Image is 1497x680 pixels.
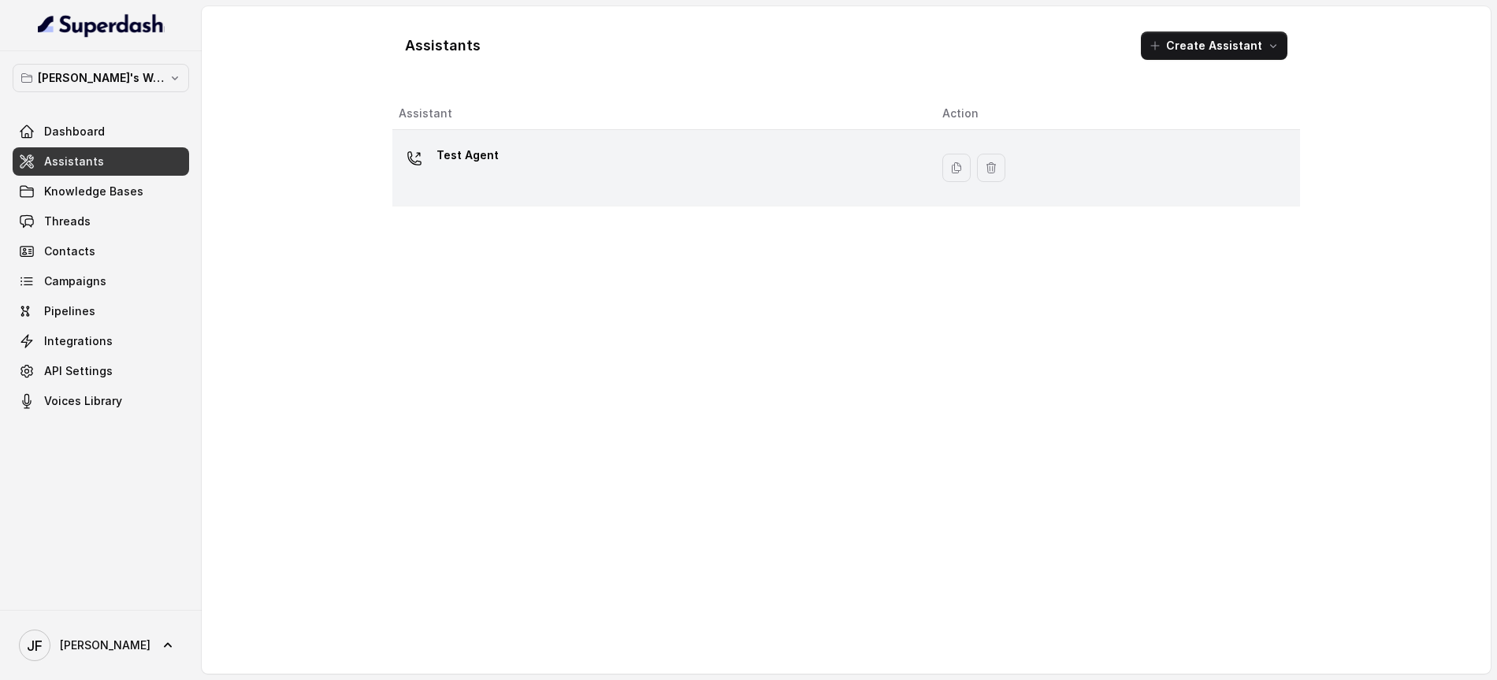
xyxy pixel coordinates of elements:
button: [PERSON_NAME]'s Workspace [13,64,189,92]
a: Integrations [13,327,189,355]
span: Threads [44,214,91,229]
a: [PERSON_NAME] [13,623,189,667]
a: Campaigns [13,267,189,295]
span: Pipelines [44,303,95,319]
span: Integrations [44,333,113,349]
button: Create Assistant [1141,32,1287,60]
span: API Settings [44,363,113,379]
a: Voices Library [13,387,189,415]
th: Action [930,98,1300,130]
h1: Assistants [405,33,481,58]
a: Threads [13,207,189,236]
span: Campaigns [44,273,106,289]
a: API Settings [13,357,189,385]
a: Contacts [13,237,189,266]
span: Contacts [44,243,95,259]
p: Test Agent [436,143,499,168]
p: [PERSON_NAME]'s Workspace [38,69,164,87]
text: JF [27,637,43,654]
a: Pipelines [13,297,189,325]
span: Knowledge Bases [44,184,143,199]
a: Dashboard [13,117,189,146]
img: light.svg [38,13,165,38]
span: [PERSON_NAME] [60,637,150,653]
a: Knowledge Bases [13,177,189,206]
span: Assistants [44,154,104,169]
th: Assistant [392,98,930,130]
a: Assistants [13,147,189,176]
span: Voices Library [44,393,122,409]
span: Dashboard [44,124,105,139]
